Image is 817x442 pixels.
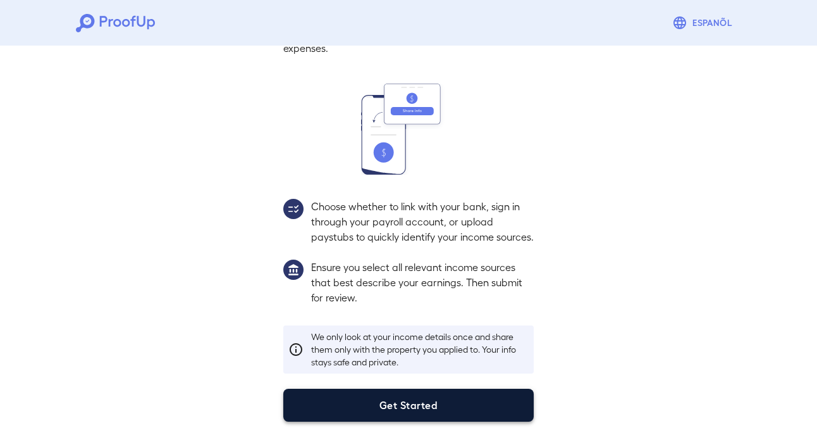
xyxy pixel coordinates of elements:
p: We only look at your income details once and share them only with the property you applied to. Yo... [311,331,529,369]
p: Ensure you select all relevant income sources that best describe your earnings. Then submit for r... [311,260,534,305]
p: Choose whether to link with your bank, sign in through your payroll account, or upload paystubs t... [311,199,534,244]
img: group2.svg [283,199,304,219]
img: group1.svg [283,260,304,280]
img: transfer_money.svg [361,84,456,175]
button: Get Started [283,389,534,422]
button: Espanõl [667,10,741,35]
